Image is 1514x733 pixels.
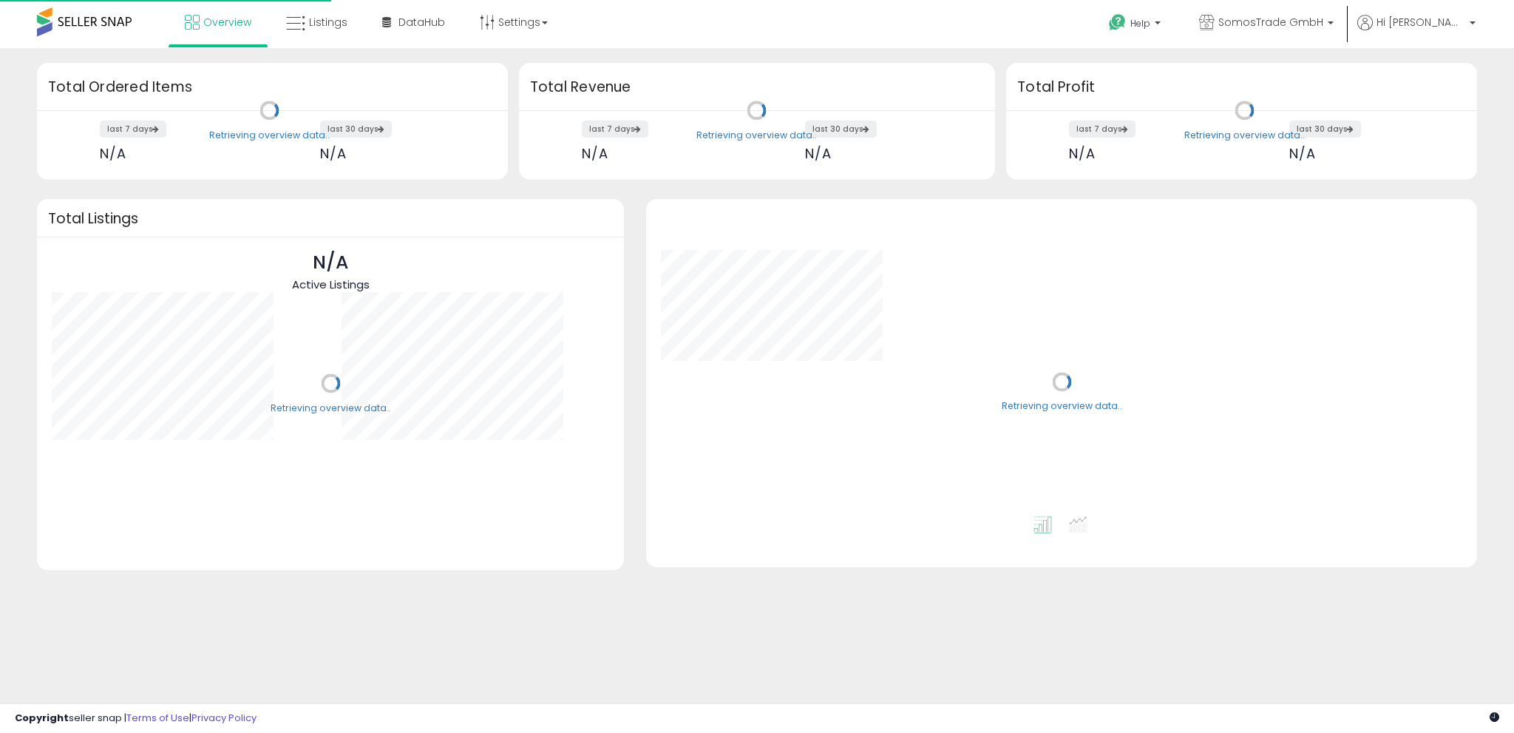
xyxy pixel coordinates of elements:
[271,402,391,415] div: Retrieving overview data..
[203,15,251,30] span: Overview
[1130,17,1150,30] span: Help
[1376,15,1465,30] span: Hi [PERSON_NAME]
[1002,400,1122,413] div: Retrieving overview data..
[309,15,347,30] span: Listings
[209,129,330,142] div: Retrieving overview data..
[398,15,445,30] span: DataHub
[1357,15,1476,48] a: Hi [PERSON_NAME]
[696,129,817,142] div: Retrieving overview data..
[1097,2,1175,48] a: Help
[1108,13,1127,32] i: Get Help
[1218,15,1323,30] span: SomosTrade GmbH
[1184,129,1305,142] div: Retrieving overview data..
